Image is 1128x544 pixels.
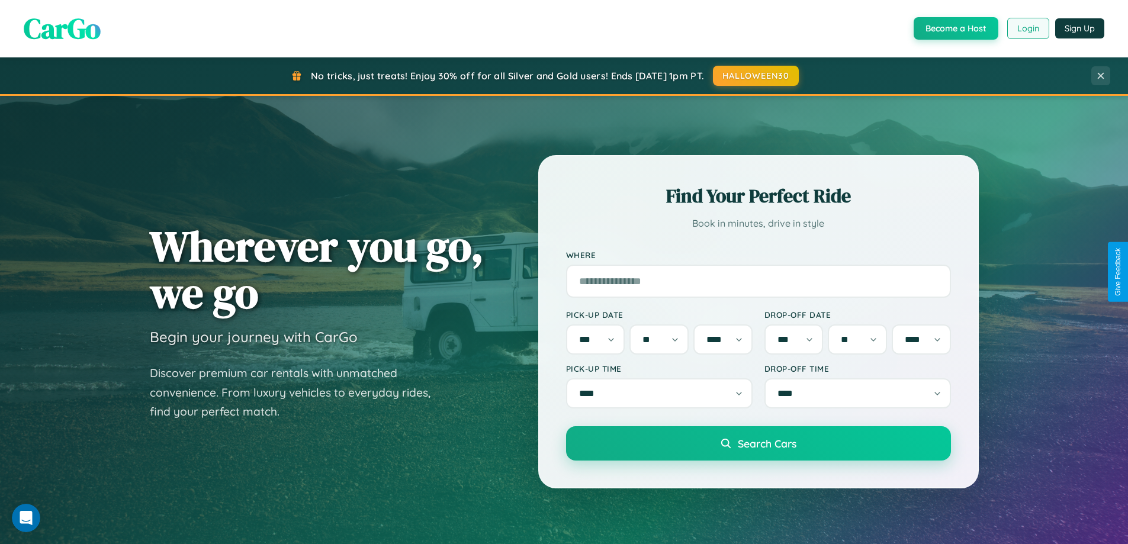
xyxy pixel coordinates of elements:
[24,9,101,48] span: CarGo
[1114,248,1122,296] div: Give Feedback
[566,363,753,374] label: Pick-up Time
[713,66,799,86] button: HALLOWEEN30
[566,310,753,320] label: Pick-up Date
[150,223,484,316] h1: Wherever you go, we go
[764,310,951,320] label: Drop-off Date
[311,70,704,82] span: No tricks, just treats! Enjoy 30% off for all Silver and Gold users! Ends [DATE] 1pm PT.
[1055,18,1104,38] button: Sign Up
[150,328,358,346] h3: Begin your journey with CarGo
[12,504,40,532] iframe: Intercom live chat
[566,250,951,260] label: Where
[566,183,951,209] h2: Find Your Perfect Ride
[914,17,998,40] button: Become a Host
[566,426,951,461] button: Search Cars
[150,363,446,421] p: Discover premium car rentals with unmatched convenience. From luxury vehicles to everyday rides, ...
[1007,18,1049,39] button: Login
[738,437,796,450] span: Search Cars
[566,215,951,232] p: Book in minutes, drive in style
[764,363,951,374] label: Drop-off Time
